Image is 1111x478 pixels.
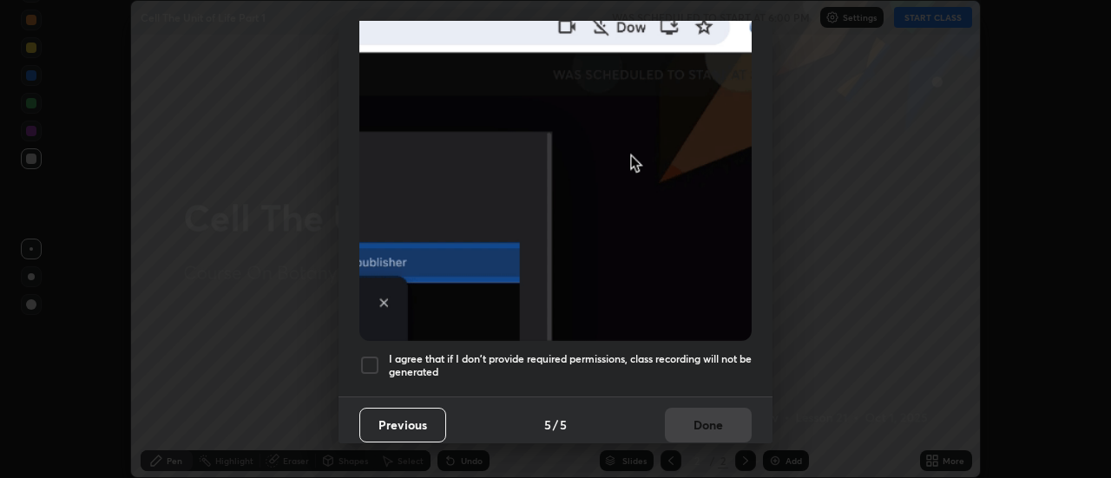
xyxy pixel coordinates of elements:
h4: 5 [560,416,567,434]
h4: / [553,416,558,434]
h5: I agree that if I don't provide required permissions, class recording will not be generated [389,352,752,379]
button: Previous [359,408,446,442]
h4: 5 [544,416,551,434]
